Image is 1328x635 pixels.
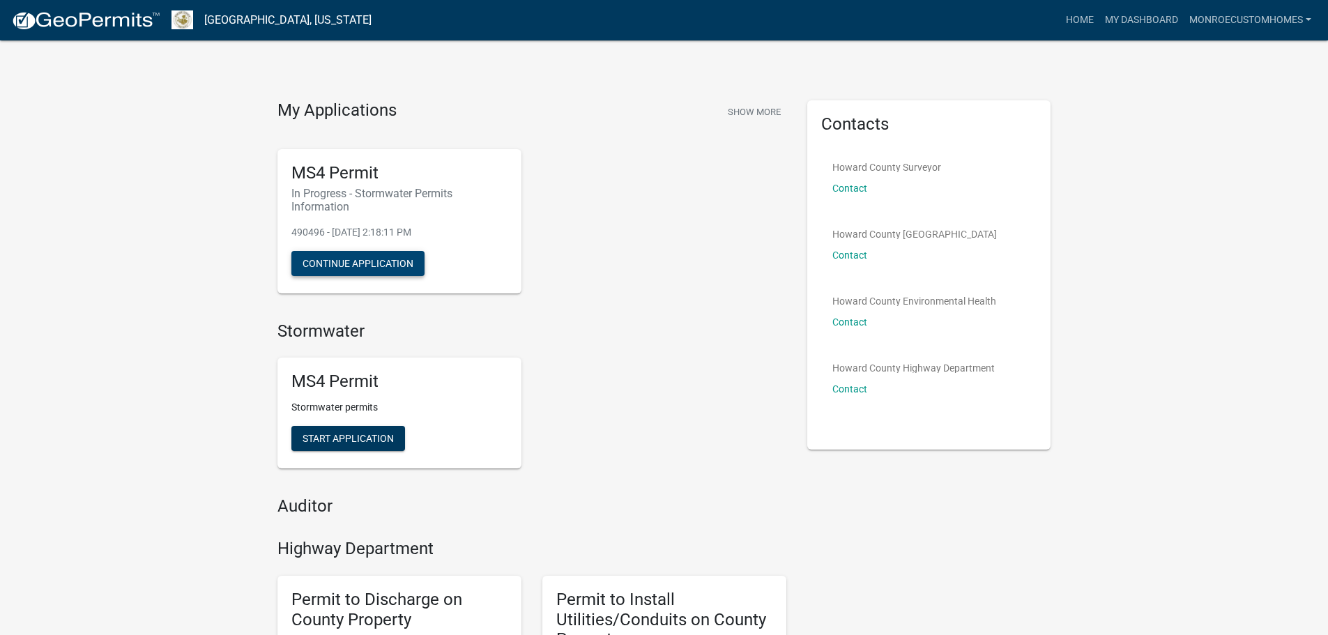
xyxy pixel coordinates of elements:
[291,426,405,451] button: Start Application
[1184,7,1317,33] a: MonroeCustomHomes
[832,229,997,239] p: Howard County [GEOGRAPHIC_DATA]
[171,10,193,29] img: Howard County, Indiana
[291,372,507,392] h5: MS4 Permit
[277,100,397,121] h4: My Applications
[303,433,394,444] span: Start Application
[832,296,996,306] p: Howard County Environmental Health
[832,183,867,194] a: Contact
[291,163,507,183] h5: MS4 Permit
[832,162,941,172] p: Howard County Surveyor
[291,225,507,240] p: 490496 - [DATE] 2:18:11 PM
[277,539,786,559] h4: Highway Department
[832,250,867,261] a: Contact
[291,251,425,276] button: Continue Application
[722,100,786,123] button: Show More
[832,363,995,373] p: Howard County Highway Department
[277,496,786,517] h4: Auditor
[291,400,507,415] p: Stormwater permits
[204,8,372,32] a: [GEOGRAPHIC_DATA], [US_STATE]
[1099,7,1184,33] a: My Dashboard
[277,321,786,342] h4: Stormwater
[291,590,507,630] h5: Permit to Discharge on County Property
[291,187,507,213] h6: In Progress - Stormwater Permits Information
[821,114,1037,135] h5: Contacts
[1060,7,1099,33] a: Home
[832,383,867,395] a: Contact
[832,316,867,328] a: Contact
